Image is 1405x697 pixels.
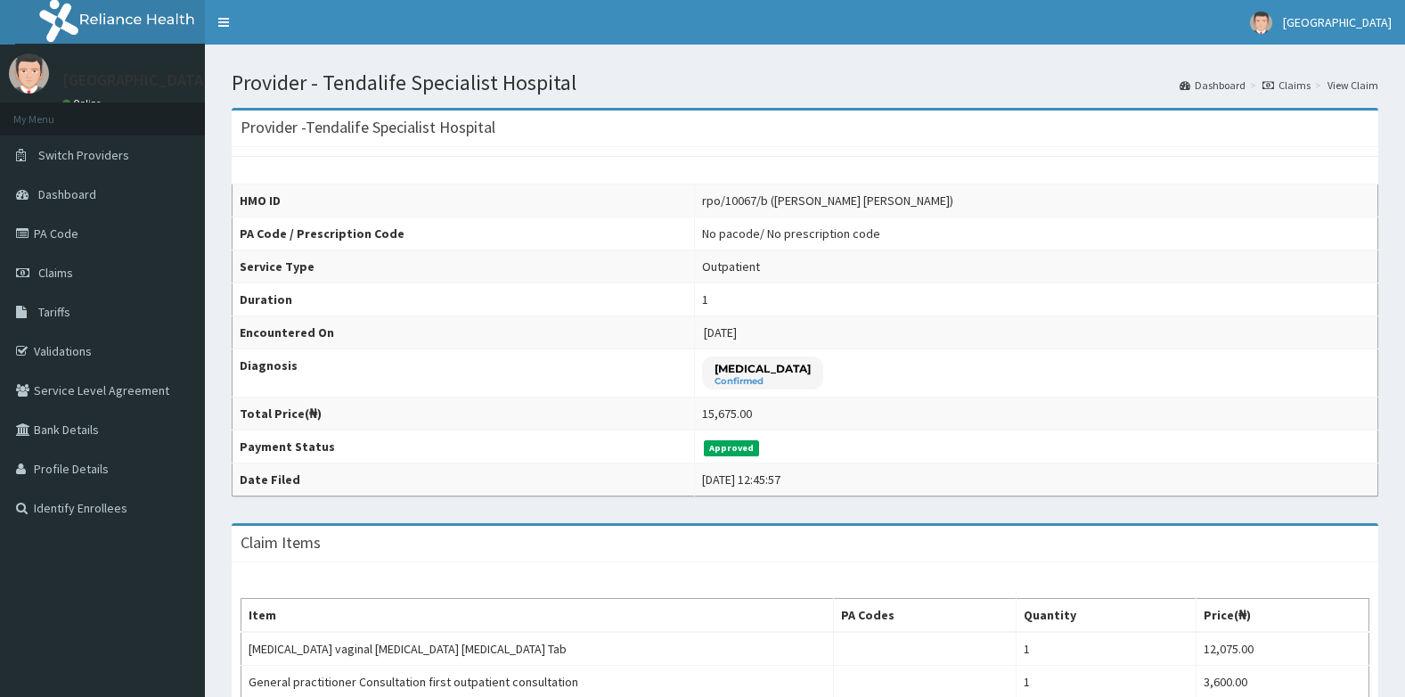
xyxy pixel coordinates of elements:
div: 15,675.00 [702,405,752,422]
th: Price(₦) [1196,599,1368,633]
span: Switch Providers [38,147,129,163]
td: [MEDICAL_DATA] vaginal [MEDICAL_DATA] [MEDICAL_DATA] Tab [241,632,834,666]
img: User Image [9,53,49,94]
h3: Provider - Tendalife Specialist Hospital [241,119,495,135]
th: PA Codes [833,599,1016,633]
div: 1 [702,291,708,308]
a: Online [62,97,105,110]
td: 12,075.00 [1196,632,1368,666]
a: Claims [1262,78,1311,93]
p: [MEDICAL_DATA] [715,361,811,376]
p: [GEOGRAPHIC_DATA] [62,72,209,88]
span: [DATE] [704,324,737,340]
span: Approved [704,440,760,456]
a: View Claim [1327,78,1378,93]
div: [DATE] 12:45:57 [702,471,780,488]
th: Item [241,599,834,633]
div: No pacode / No prescription code [702,225,880,242]
td: 1 [1016,632,1196,666]
th: Diagnosis [233,349,695,398]
a: Dashboard [1180,78,1246,93]
th: Date Filed [233,463,695,496]
span: [GEOGRAPHIC_DATA] [1283,14,1392,30]
div: rpo/10067/b ([PERSON_NAME] [PERSON_NAME]) [702,192,953,209]
span: Tariffs [38,304,70,320]
div: Outpatient [702,258,760,275]
img: User Image [1250,12,1272,34]
th: Service Type [233,250,695,283]
th: Duration [233,283,695,316]
th: Payment Status [233,430,695,463]
th: Quantity [1016,599,1196,633]
h1: Provider - Tendalife Specialist Hospital [232,71,1378,94]
th: PA Code / Prescription Code [233,217,695,250]
th: Total Price(₦) [233,398,695,430]
span: Claims [38,265,73,281]
h3: Claim Items [241,535,321,551]
small: Confirmed [715,377,811,386]
th: HMO ID [233,184,695,217]
th: Encountered On [233,316,695,349]
span: Dashboard [38,186,96,202]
